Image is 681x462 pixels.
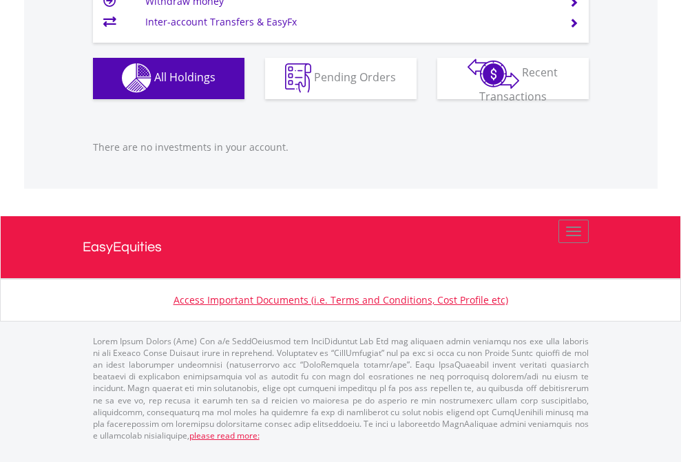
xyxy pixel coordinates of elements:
img: transactions-zar-wht.png [468,59,519,89]
td: Inter-account Transfers & EasyFx [145,12,552,32]
span: All Holdings [154,70,216,85]
img: holdings-wht.png [122,63,151,93]
button: Pending Orders [265,58,417,99]
button: Recent Transactions [437,58,589,99]
a: Access Important Documents (i.e. Terms and Conditions, Cost Profile etc) [174,293,508,306]
p: Lorem Ipsum Dolors (Ame) Con a/e SeddOeiusmod tem InciDiduntut Lab Etd mag aliquaen admin veniamq... [93,335,589,441]
span: Pending Orders [314,70,396,85]
button: All Holdings [93,58,244,99]
p: There are no investments in your account. [93,140,589,154]
a: EasyEquities [83,216,599,278]
img: pending_instructions-wht.png [285,63,311,93]
a: please read more: [189,430,260,441]
span: Recent Transactions [479,65,558,104]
